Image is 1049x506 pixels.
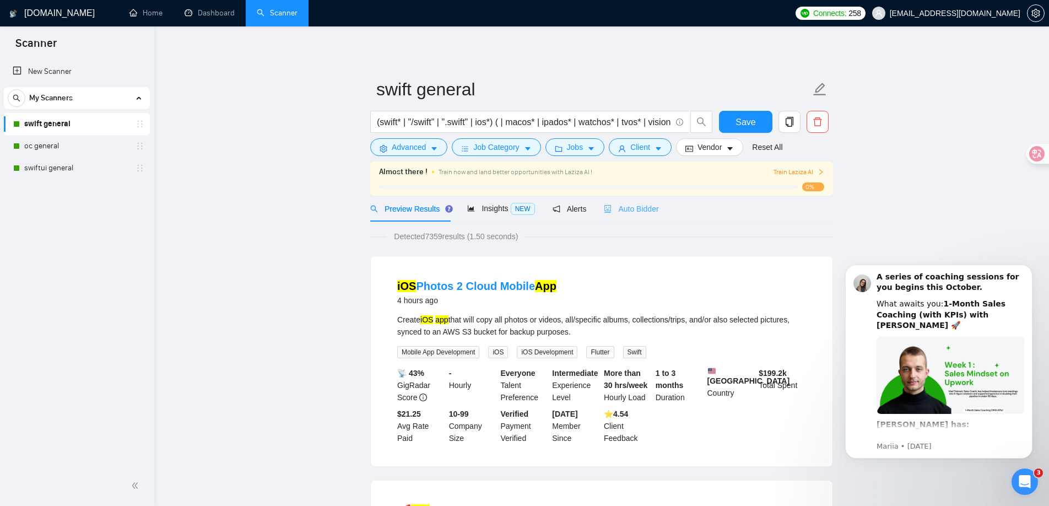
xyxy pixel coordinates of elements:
li: My Scanners [4,87,150,179]
b: - [449,369,452,378]
div: Tooltip anchor [444,204,454,214]
span: Connects: [813,7,846,19]
b: Verified [501,410,529,418]
div: Duration [653,367,705,403]
input: Search Freelance Jobs... [377,115,671,129]
span: Jobs [567,141,583,153]
span: edit [813,82,827,96]
button: idcardVendorcaret-down [676,138,743,156]
a: setting [1027,9,1045,18]
a: swiftui general [24,157,129,179]
span: area-chart [467,204,475,212]
span: 258 [848,7,861,19]
input: Scanner name... [376,76,810,103]
div: Experience Level [550,367,602,403]
span: search [370,205,378,213]
span: Scanner [7,35,66,58]
div: GigRadar Score [395,367,447,403]
span: search [691,117,712,127]
button: copy [778,111,801,133]
a: homeHome [129,8,163,18]
span: iOS Development [517,346,577,358]
span: bars [461,144,469,153]
span: double-left [131,480,142,491]
b: [DATE] [552,410,577,418]
span: Train now and land better opportunities with Laziza AI ! [439,168,592,176]
button: Save [719,111,772,133]
span: user [875,9,883,17]
div: Avg Rate Paid [395,408,447,444]
mark: App [535,280,556,292]
span: caret-down [726,144,734,153]
span: idcard [685,144,693,153]
span: search [8,94,25,102]
span: caret-down [655,144,662,153]
div: Company Size [447,408,499,444]
span: Save [736,115,755,129]
a: oc general [24,135,129,157]
b: $ 199.2k [759,369,787,378]
li: New Scanner [4,61,150,83]
iframe: Intercom notifications message [829,251,1049,500]
button: delete [807,111,829,133]
span: Detected 7359 results (1.50 seconds) [386,230,526,243]
span: Client [630,141,650,153]
span: Job Category [473,141,519,153]
span: iOS [488,346,508,358]
button: folderJobscaret-down [545,138,605,156]
button: barsJob Categorycaret-down [452,138,540,156]
span: NEW [511,203,535,215]
img: upwork-logo.png [801,9,809,18]
span: info-circle [419,394,427,401]
img: 🇺🇸 [708,367,716,375]
span: Alerts [553,204,587,213]
div: Total Spent [756,367,808,403]
span: robot [604,205,612,213]
a: Reset All [752,141,782,153]
span: Flutter [586,346,614,358]
a: searchScanner [257,8,298,18]
span: right [818,169,824,175]
span: Preview Results [370,204,450,213]
div: Member Since [550,408,602,444]
span: copy [779,117,800,127]
b: Everyone [501,369,536,378]
a: swift general [24,113,129,135]
span: holder [136,120,144,128]
mark: iOS [420,315,433,324]
span: holder [136,142,144,150]
b: Intermediate [552,369,598,378]
b: ⭐️ 4.54 [604,410,628,418]
a: New Scanner [13,61,141,83]
div: Country [705,367,757,403]
b: $21.25 [397,410,421,418]
span: user [618,144,626,153]
span: Insights [467,204,534,213]
span: folder [555,144,563,153]
span: Vendor [697,141,722,153]
span: Mobile App Development [397,346,479,358]
mark: iOS [397,280,416,292]
span: 0% [802,182,824,191]
span: 3 [1034,469,1043,477]
button: search [8,89,25,107]
button: search [690,111,712,133]
button: Train Laziza AI [774,167,824,177]
a: iOSPhotos 2 Cloud MobileApp [397,280,556,292]
div: Talent Preference [499,367,550,403]
span: info-circle [676,119,683,126]
div: Hourly [447,367,499,403]
b: More than 30 hrs/week [604,369,647,390]
button: settingAdvancedcaret-down [370,138,447,156]
span: holder [136,164,144,173]
div: Create that will copy all photos or videos, all/specific albums, collections/trips, and/or also s... [397,314,806,338]
a: dashboardDashboard [185,8,235,18]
